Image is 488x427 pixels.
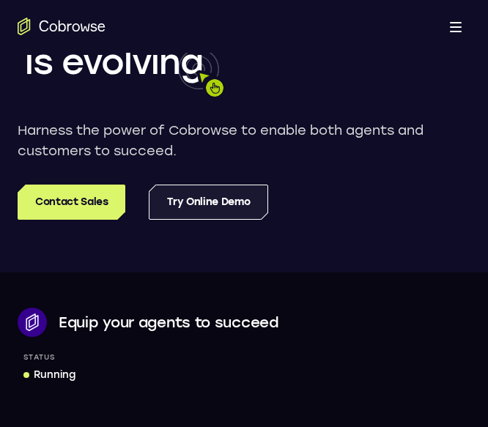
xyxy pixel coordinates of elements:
[23,365,465,385] a: Running
[25,40,53,83] span: is
[59,313,279,331] span: Equip your agents to succeed
[62,40,202,83] span: evolving
[18,18,106,35] a: Go to the home page
[34,368,75,382] div: Running
[23,353,465,362] div: Status
[18,185,125,220] a: Contact Sales
[149,185,268,220] a: Try Online Demo
[18,120,470,161] p: Harness the power of Cobrowse to enable both agents and customers to succeed.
